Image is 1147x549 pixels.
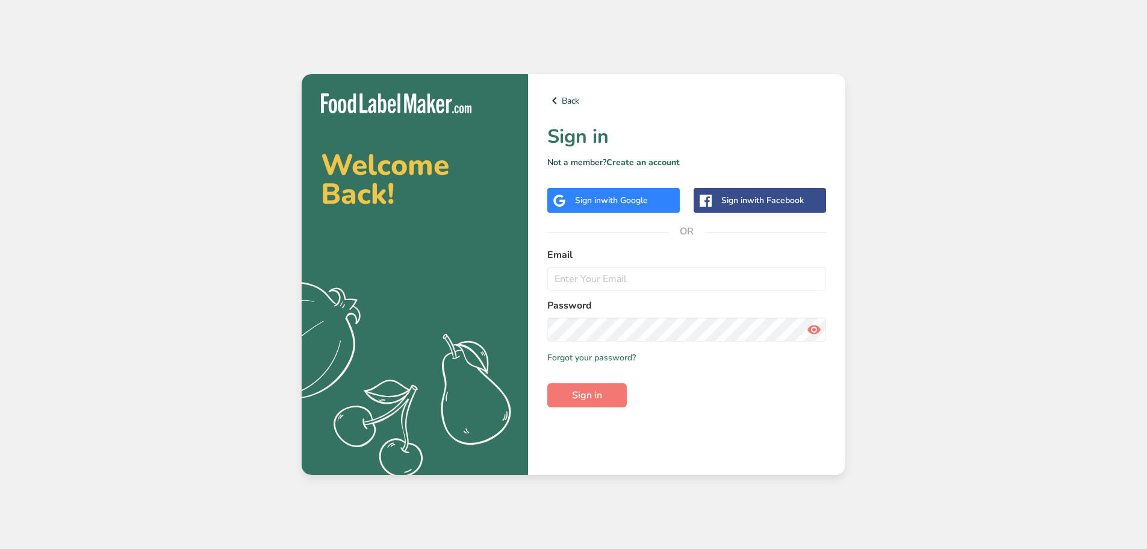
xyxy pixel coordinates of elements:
[547,248,826,262] label: Email
[321,151,509,209] h2: Welcome Back!
[547,122,826,151] h1: Sign in
[547,156,826,169] p: Not a member?
[669,213,705,249] span: OR
[601,195,648,206] span: with Google
[606,157,680,168] a: Create an account
[547,93,826,108] a: Back
[547,267,826,291] input: Enter Your Email
[321,93,471,113] img: Food Label Maker
[572,388,602,403] span: Sign in
[575,194,648,207] div: Sign in
[547,383,627,407] button: Sign in
[721,194,804,207] div: Sign in
[547,351,636,364] a: Forgot your password?
[747,195,804,206] span: with Facebook
[547,298,826,313] label: Password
